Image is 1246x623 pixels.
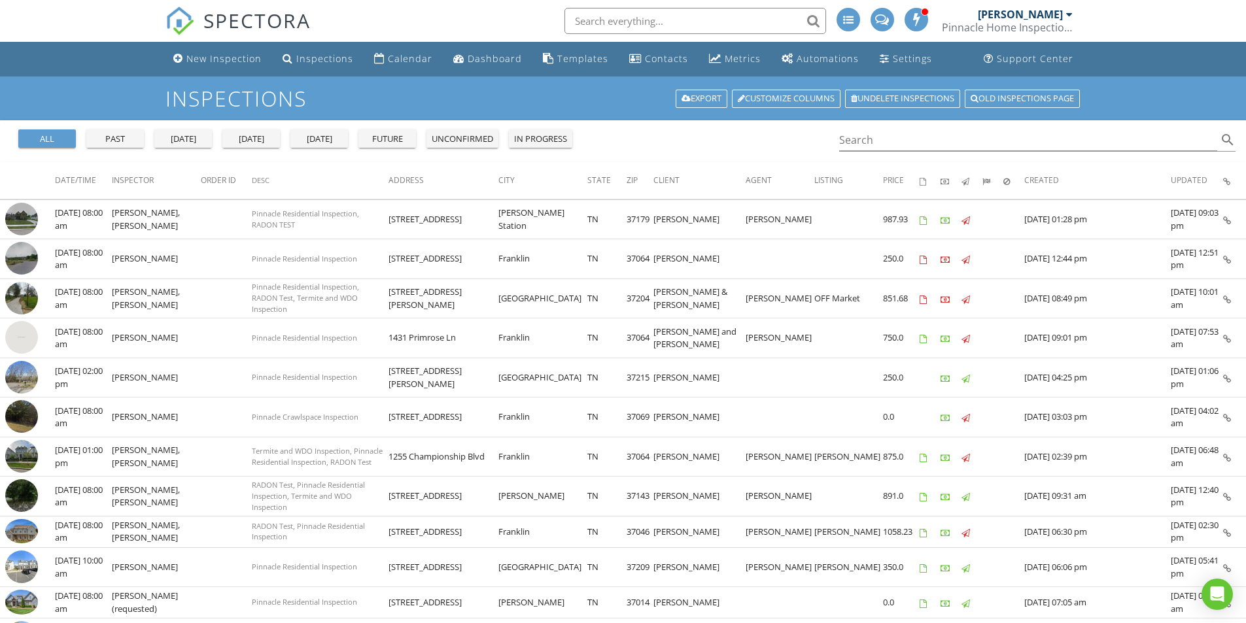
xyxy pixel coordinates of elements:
td: TN [587,278,627,318]
div: in progress [514,133,567,146]
td: [DATE] 02:30 pm [1171,516,1223,547]
td: [STREET_ADDRESS] [389,547,498,587]
td: [PERSON_NAME] [653,516,746,547]
td: [DATE] 08:00 am [55,587,112,618]
img: streetview [5,321,38,354]
td: [STREET_ADDRESS] [389,239,498,279]
td: [DATE] 01:00 pm [55,437,112,477]
td: [DATE] 09:56 am [1171,587,1223,618]
td: [PERSON_NAME] [746,318,814,358]
td: [DATE] 01:28 pm [1024,199,1171,239]
td: TN [587,437,627,477]
td: [PERSON_NAME] [746,437,814,477]
td: [PERSON_NAME] [746,278,814,318]
img: streetview [5,361,38,394]
td: TN [587,477,627,516]
td: [PERSON_NAME], [PERSON_NAME] [112,278,201,318]
th: Updated: Not sorted. [1171,162,1223,199]
td: [PERSON_NAME], [PERSON_NAME] [112,477,201,516]
td: TN [587,239,627,279]
img: streetview [5,550,38,583]
td: [PERSON_NAME] [746,547,814,587]
td: 1255 Championship Blvd [389,437,498,477]
td: [DATE] 08:49 pm [1024,278,1171,318]
th: Published: Not sorted. [961,162,982,199]
img: 9315778%2Fcover_photos%2FDNs0wOFJpwUKOJxxwuG1%2Fsmall.webp [5,519,38,544]
span: Termite and WDO Inspection, Pinnacle Residential Inspection, RADON Test [252,446,383,467]
td: 37064 [627,239,653,279]
th: Paid: Not sorted. [941,162,961,199]
div: Pinnacle Home Inspections LLC [942,21,1073,34]
a: Old inspections page [965,90,1080,108]
div: Templates [557,52,608,65]
td: 37143 [627,477,653,516]
td: 1431 Primrose Ln [389,318,498,358]
td: [STREET_ADDRESS] [389,199,498,239]
th: Address: Not sorted. [389,162,498,199]
td: [PERSON_NAME] [112,239,201,279]
div: Support Center [997,52,1073,65]
td: OFF Market [814,278,883,318]
td: 987.93 [883,199,920,239]
span: Desc [252,175,269,185]
td: [STREET_ADDRESS] [389,587,498,618]
td: [DATE] 08:00 am [55,199,112,239]
th: City: Not sorted. [498,162,587,199]
button: all [18,129,76,148]
img: streetview [5,203,38,235]
td: [PERSON_NAME] [814,437,883,477]
img: streetview [5,479,38,512]
img: streetview [5,400,38,433]
td: [PERSON_NAME], [PERSON_NAME] [112,516,201,547]
a: SPECTORA [165,18,311,45]
td: 750.0 [883,318,920,358]
td: 250.0 [883,239,920,279]
td: [STREET_ADDRESS] [389,397,498,437]
div: Settings [893,52,932,65]
td: 0.0 [883,397,920,437]
td: 350.0 [883,547,920,587]
td: 37179 [627,199,653,239]
td: [DATE] 07:53 am [1171,318,1223,358]
td: TN [587,318,627,358]
td: [DATE] 09:31 am [1024,477,1171,516]
td: [DATE] 09:01 pm [1024,318,1171,358]
span: Inspector [112,175,154,186]
td: TN [587,547,627,587]
a: Settings [874,47,937,71]
span: Pinnacle Residential Inspection [252,333,357,343]
span: Created [1024,175,1059,186]
td: [DATE] 06:48 am [1171,437,1223,477]
td: [PERSON_NAME] [653,477,746,516]
td: [DATE] 02:00 pm [55,358,112,397]
button: future [358,129,416,148]
th: Agreements signed: Not sorted. [920,162,941,199]
td: [PERSON_NAME] [498,477,587,516]
a: Contacts [624,47,693,71]
span: City [498,175,515,186]
span: Updated [1171,175,1207,186]
td: [DATE] 08:00 am [55,239,112,279]
td: Franklin [498,397,587,437]
th: State: Not sorted. [587,162,627,199]
a: New Inspection [168,47,267,71]
td: 37204 [627,278,653,318]
span: Price [883,175,904,186]
td: [DATE] 12:40 pm [1171,477,1223,516]
td: [STREET_ADDRESS] [389,477,498,516]
td: [PERSON_NAME] [112,358,201,397]
span: Client [653,175,680,186]
td: [PERSON_NAME], [PERSON_NAME] [112,437,201,477]
i: search [1220,132,1236,148]
td: [PERSON_NAME] [653,239,746,279]
span: Pinnacle Residential Inspection, RADON Test, Termite and WDO Inspection [252,282,359,314]
td: [DATE] 10:00 am [55,547,112,587]
a: Inspections [277,47,358,71]
th: Desc: Not sorted. [252,162,388,199]
td: [DATE] 07:05 am [1024,587,1171,618]
th: Inspector: Not sorted. [112,162,201,199]
th: Price: Not sorted. [883,162,920,199]
td: [PERSON_NAME] [112,318,201,358]
td: [DATE] 04:25 pm [1024,358,1171,397]
td: [PERSON_NAME] [653,547,746,587]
